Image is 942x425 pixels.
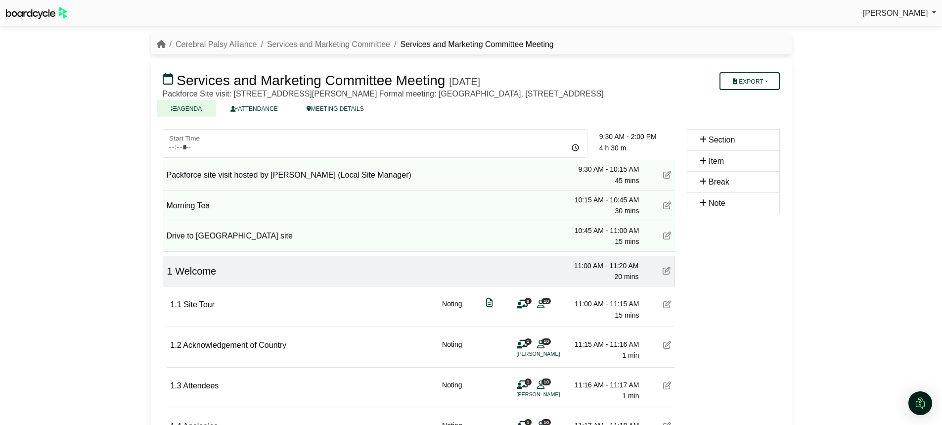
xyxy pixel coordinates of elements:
div: Noting [442,298,462,321]
div: 10:45 AM - 11:00 AM [570,225,639,236]
div: [DATE] [449,76,480,88]
span: 10 [541,338,551,345]
span: Break [709,178,729,186]
span: 1.2 [171,341,181,349]
div: 11:00 AM - 11:15 AM [570,298,639,309]
div: 10:15 AM - 10:45 AM [570,194,639,205]
nav: breadcrumb [157,38,554,51]
span: Welcome [175,266,216,277]
div: Noting [442,379,462,402]
span: Section [709,136,735,144]
div: Noting [442,339,462,361]
span: Morning Tea [167,201,210,210]
div: Open Intercom Messenger [908,391,932,415]
span: 0 [525,298,532,304]
span: 1 [525,378,532,385]
li: [PERSON_NAME] [517,390,591,399]
span: 45 mins [615,177,639,185]
a: MEETING DETAILS [292,100,378,117]
span: 1.3 [171,381,181,390]
span: Acknowledgement of Country [183,341,286,349]
span: [PERSON_NAME] [863,9,928,17]
a: ATTENDANCE [216,100,292,117]
div: 11:16 AM - 11:17 AM [570,379,639,390]
span: 4 h 30 m [599,144,626,152]
span: 1 [167,266,173,277]
span: Drive to [GEOGRAPHIC_DATA] site [167,232,293,240]
div: 9:30 AM - 10:15 AM [570,164,639,175]
span: 1 [525,338,532,345]
li: Services and Marketing Committee Meeting [390,38,554,51]
a: Cerebral Palsy Alliance [176,40,257,48]
span: Note [709,199,725,207]
span: 20 mins [614,273,638,281]
span: 10 [541,298,551,304]
li: [PERSON_NAME] [517,350,591,358]
span: 1 min [622,392,639,400]
span: Packforce site visit hosted by [PERSON_NAME] (Local Site Manager) [167,171,411,179]
img: BoardcycleBlackGreen-aaafeed430059cb809a45853b8cf6d952af9d84e6e89e1f1685b34bfd5cb7d64.svg [6,7,67,19]
span: Attendees [183,381,219,390]
span: 15 mins [615,237,639,245]
div: 11:00 AM - 11:20 AM [570,260,639,271]
div: 9:30 AM - 2:00 PM [599,131,675,142]
span: 1 min [622,351,639,359]
span: 10 [541,378,551,385]
a: Services and Marketing Committee [267,40,390,48]
a: AGENDA [157,100,217,117]
div: 11:15 AM - 11:16 AM [570,339,639,350]
span: 15 mins [615,311,639,319]
span: Services and Marketing Committee Meeting [177,73,445,88]
span: 1.1 [171,300,181,309]
span: Site Tour [183,300,215,309]
button: Export [719,72,779,90]
span: 30 mins [615,207,639,215]
a: [PERSON_NAME] [863,7,936,20]
span: Item [709,157,724,165]
span: Packforce Site visit: [STREET_ADDRESS][PERSON_NAME] Formal meeting: [GEOGRAPHIC_DATA], [STREET_AD... [163,90,604,98]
